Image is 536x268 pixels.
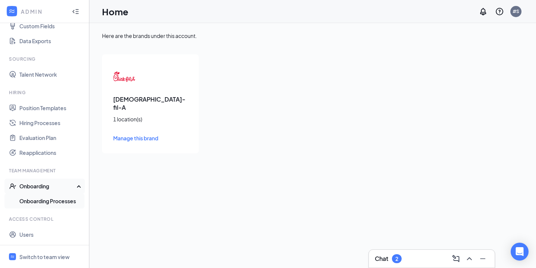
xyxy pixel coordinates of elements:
img: Chick-fil-A logo [113,66,135,88]
div: Team Management [9,167,82,174]
a: Custom Fields [19,19,83,33]
div: Hiring [9,89,82,96]
h3: Chat [375,255,388,263]
div: 2 [395,256,398,262]
div: Switch to team view [19,253,70,261]
a: Data Exports [19,33,83,48]
a: Roles and Permissions [19,242,83,257]
a: Users [19,227,83,242]
div: #S [513,8,519,15]
a: Onboarding Processes [19,194,83,208]
svg: ComposeMessage [452,254,460,263]
div: Access control [9,216,82,222]
svg: Notifications [479,7,488,16]
svg: Collapse [72,8,79,15]
div: 1 location(s) [113,115,188,123]
button: ComposeMessage [450,253,462,265]
a: Position Templates [19,100,83,115]
h3: [DEMOGRAPHIC_DATA]-fil-A [113,95,188,112]
svg: QuestionInfo [495,7,504,16]
svg: WorkstreamLogo [10,254,15,259]
span: Manage this brand [113,135,158,141]
a: Manage this brand [113,134,188,142]
div: Here are the brands under this account. [102,32,523,39]
div: ADMIN [21,8,65,15]
svg: WorkstreamLogo [8,7,16,15]
svg: UserCheck [9,182,16,190]
a: Reapplications [19,145,83,160]
svg: ChevronUp [465,254,474,263]
h1: Home [102,5,128,18]
a: Talent Network [19,67,83,82]
a: Evaluation Plan [19,130,83,145]
a: Hiring Processes [19,115,83,130]
button: ChevronUp [463,253,475,265]
div: Open Intercom Messenger [511,243,529,261]
button: Minimize [477,253,489,265]
div: Sourcing [9,56,82,62]
svg: Minimize [478,254,487,263]
div: Onboarding [19,182,77,190]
